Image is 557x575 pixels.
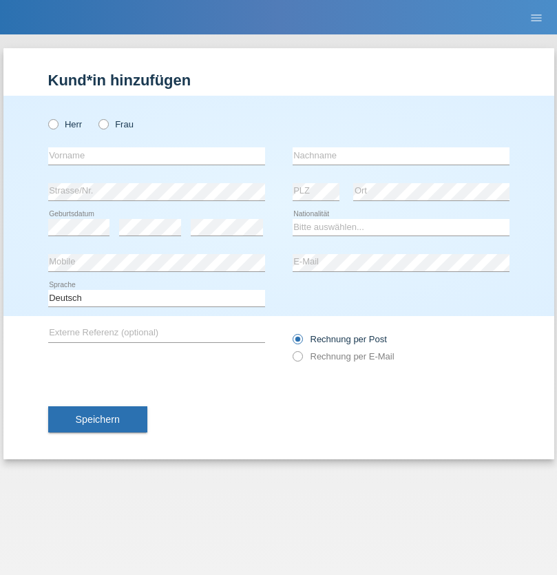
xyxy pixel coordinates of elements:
input: Rechnung per E-Mail [293,351,302,368]
h1: Kund*in hinzufügen [48,72,509,89]
button: Speichern [48,406,147,432]
i: menu [529,11,543,25]
span: Speichern [76,414,120,425]
a: menu [523,13,550,21]
label: Rechnung per E-Mail [293,351,395,362]
label: Herr [48,119,83,129]
label: Frau [98,119,134,129]
input: Frau [98,119,107,128]
input: Herr [48,119,57,128]
input: Rechnung per Post [293,334,302,351]
label: Rechnung per Post [293,334,387,344]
